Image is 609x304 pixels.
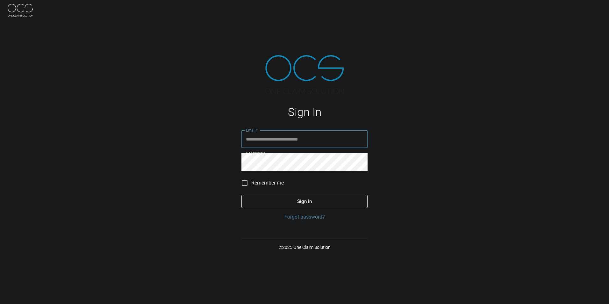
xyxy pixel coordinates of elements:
[246,127,258,133] label: Email
[241,213,368,221] a: Forgot password?
[251,179,284,187] span: Remember me
[241,195,368,208] button: Sign In
[241,244,368,250] p: © 2025 One Claim Solution
[241,106,368,119] h1: Sign In
[8,4,33,17] img: ocs-logo-white-transparent.png
[265,55,344,94] img: ocs-logo-tra.png
[246,150,265,156] label: Password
